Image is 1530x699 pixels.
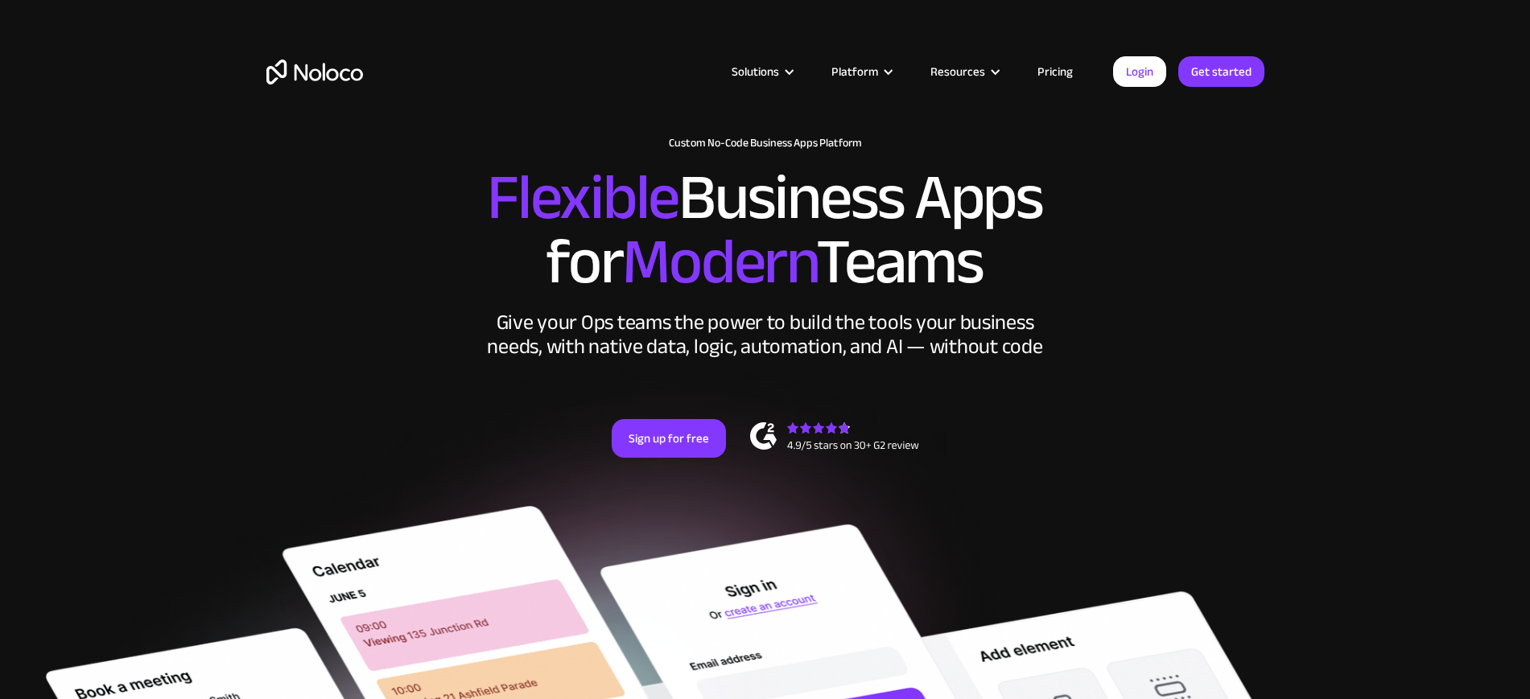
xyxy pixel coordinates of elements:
h2: Business Apps for Teams [266,166,1264,294]
div: Resources [930,61,985,82]
div: Give your Ops teams the power to build the tools your business needs, with native data, logic, au... [484,310,1047,359]
div: Resources [910,61,1017,82]
a: Pricing [1017,61,1093,82]
span: Flexible [487,138,678,257]
span: Modern [622,202,816,322]
div: Platform [811,61,910,82]
div: Solutions [732,61,779,82]
a: Sign up for free [612,419,726,458]
a: home [266,60,363,84]
a: Login [1113,56,1166,87]
div: Platform [831,61,878,82]
div: Solutions [711,61,811,82]
a: Get started [1178,56,1264,87]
